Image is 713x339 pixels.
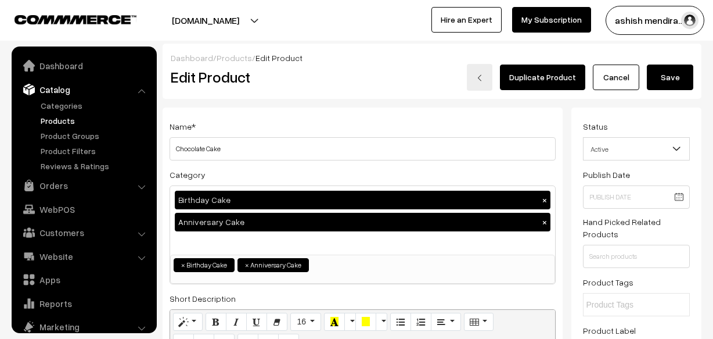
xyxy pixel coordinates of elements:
a: Reviews & Ratings [38,160,153,172]
a: Cancel [593,65,639,90]
label: Product Tags [583,276,633,288]
div: Birthday Cake [175,191,550,209]
input: Product Tags [586,299,688,311]
a: Dashboard [15,55,153,76]
a: Website [15,246,153,267]
img: user [681,12,698,29]
button: Style [173,313,203,331]
button: [DOMAIN_NAME] [131,6,280,35]
a: Orders [15,175,153,196]
button: × [539,217,550,227]
span: × [181,260,185,270]
span: 16 [297,317,306,326]
span: Active [583,137,690,160]
span: Active [584,139,690,159]
div: / / [171,52,693,64]
a: Product Groups [38,130,153,142]
label: Publish Date [583,169,630,181]
button: Save [647,65,693,90]
a: COMMMERCE [15,12,116,26]
label: Name [170,120,196,133]
button: Paragraph [431,313,460,331]
button: Remove Font Style (CTRL+\) [267,313,287,331]
input: Name [170,137,556,160]
a: Products [217,53,252,63]
a: Marketing [15,316,153,337]
button: × [539,195,550,205]
button: Italic (CTRL+I) [226,313,247,331]
a: Apps [15,269,153,290]
button: ashish mendira… [606,6,704,35]
button: More Color [344,313,356,331]
input: Publish Date [583,185,690,209]
li: Anniversary Cake [237,258,309,272]
button: Ordered list (CTRL+SHIFT+NUM8) [410,313,431,331]
a: Categories [38,99,153,112]
button: Table [464,313,494,331]
a: WebPOS [15,199,153,220]
button: Underline (CTRL+U) [246,313,267,331]
a: Duplicate Product [500,65,585,90]
input: Search products [583,245,690,268]
li: Birthday Cake [174,258,235,272]
button: More Color [376,313,387,331]
label: Category [170,169,206,181]
a: Hire an Expert [431,7,502,33]
h2: Edit Product [171,68,379,86]
button: Bold (CTRL+B) [206,313,226,331]
button: Font Size [290,313,321,331]
a: Products [38,115,153,127]
label: Product Label [583,324,636,337]
a: My Subscription [512,7,591,33]
span: × [245,260,249,270]
img: left-arrow.png [476,74,483,81]
a: Reports [15,293,153,314]
label: Status [583,120,608,133]
button: Recent Color [324,313,345,331]
label: Short Description [170,292,236,305]
button: Background Color [355,313,376,331]
a: Dashboard [171,53,213,63]
a: Customers [15,222,153,243]
a: Catalog [15,79,153,100]
div: Anniversary Cake [175,213,550,231]
button: Unordered list (CTRL+SHIFT+NUM7) [390,313,411,331]
span: Edit Product [255,53,303,63]
img: COMMMERCE [15,15,136,24]
label: Hand Picked Related Products [583,216,690,240]
a: Product Filters [38,145,153,157]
